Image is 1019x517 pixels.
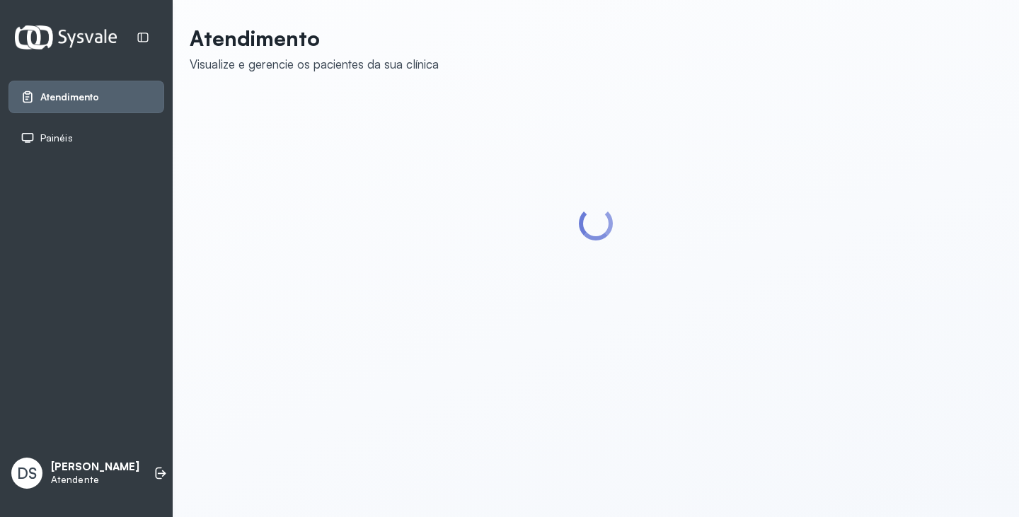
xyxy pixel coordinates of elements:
div: Visualize e gerencie os pacientes da sua clínica [190,57,439,71]
a: Atendimento [21,90,152,104]
img: Logotipo do estabelecimento [15,25,117,49]
span: Painéis [40,132,73,144]
span: Atendimento [40,91,99,103]
p: Atendente [51,474,139,486]
p: [PERSON_NAME] [51,460,139,474]
p: Atendimento [190,25,439,51]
